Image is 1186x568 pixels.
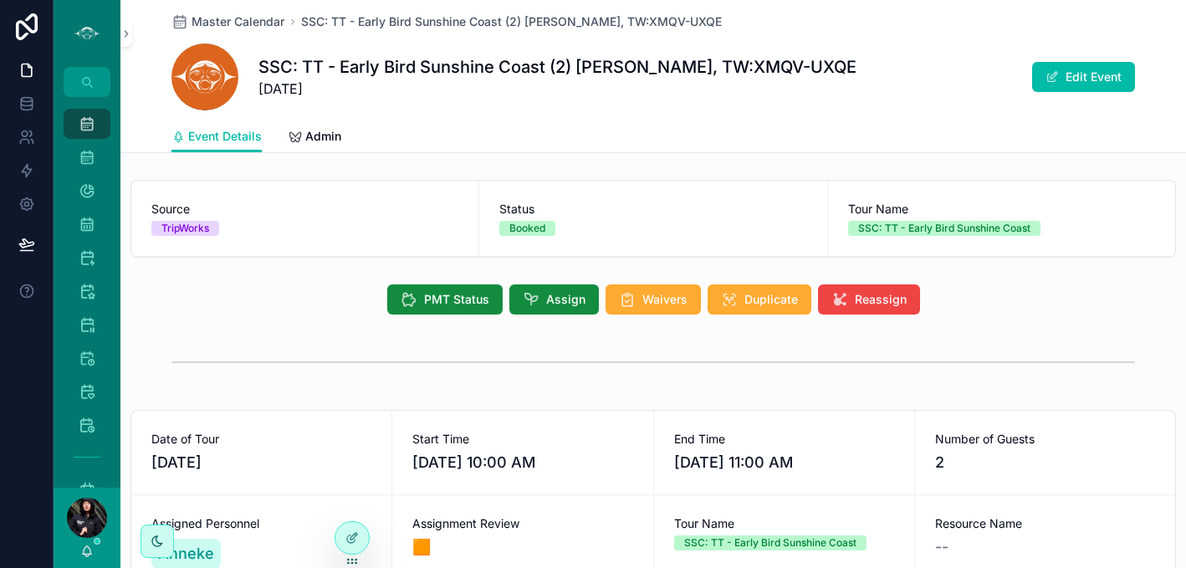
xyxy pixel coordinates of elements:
[935,515,1155,532] span: Resource Name
[855,291,907,308] span: Reassign
[289,121,341,155] a: Admin
[858,221,1030,236] div: SSC: TT - Early Bird Sunshine Coast
[412,515,632,532] span: Assignment Review
[412,431,632,448] span: Start Time
[509,284,599,315] button: Assign
[305,128,341,145] span: Admin
[546,291,585,308] span: Assign
[744,291,798,308] span: Duplicate
[54,97,120,488] div: scrollable content
[509,221,545,236] div: Booked
[684,535,856,550] div: SSC: TT - Early Bird Sunshine Coast
[151,451,371,474] span: [DATE]
[387,284,503,315] button: PMT Status
[151,515,371,532] span: Assigned Personnel
[301,13,722,30] a: SSC: TT - Early Bird Sunshine Coast (2) [PERSON_NAME], TW:XMQV-UXQE
[171,121,262,153] a: Event Details
[192,13,284,30] span: Master Calendar
[674,431,894,448] span: End Time
[674,451,894,474] span: [DATE] 11:00 AM
[606,284,701,315] button: Waivers
[412,451,632,474] span: [DATE] 10:00 AM
[258,79,856,99] span: [DATE]
[674,515,894,532] span: Tour Name
[935,451,1155,474] span: 2
[151,201,458,217] span: Source
[151,431,371,448] span: Date of Tour
[258,55,856,79] h1: SSC: TT - Early Bird Sunshine Coast (2) [PERSON_NAME], TW:XMQV-UXQE
[161,221,209,236] div: TripWorks
[935,535,948,559] span: --
[171,13,284,30] a: Master Calendar
[499,201,806,217] span: Status
[708,284,811,315] button: Duplicate
[642,291,688,308] span: Waivers
[818,284,920,315] button: Reassign
[424,291,489,308] span: PMT Status
[848,201,1155,217] span: Tour Name
[1032,62,1135,92] button: Edit Event
[74,20,100,47] img: App logo
[158,542,214,565] span: Anneke
[412,535,632,559] span: 🟧
[188,128,262,145] span: Event Details
[935,431,1155,448] span: Number of Guests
